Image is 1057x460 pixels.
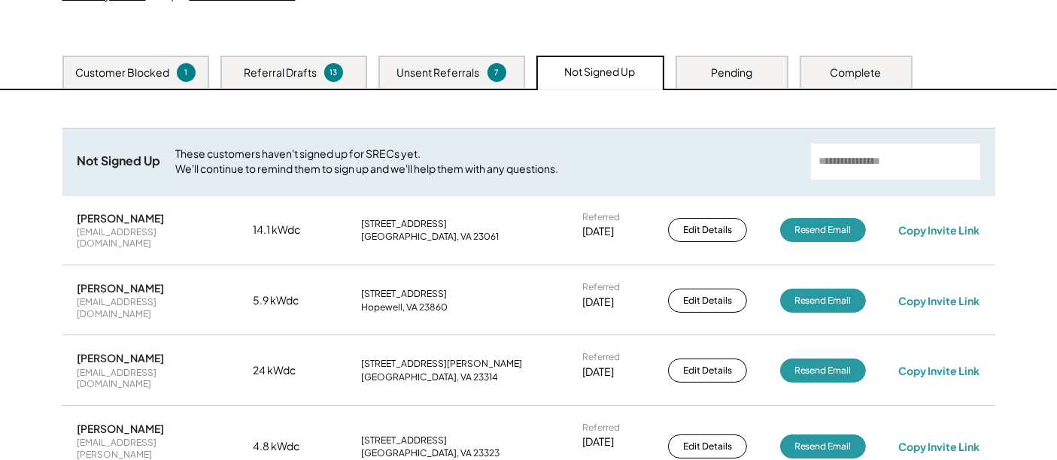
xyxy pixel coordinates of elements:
div: These customers haven't signed up for SRECs yet. We'll continue to remind them to sign up and we'... [176,147,796,176]
button: Edit Details [668,289,747,313]
div: 7 [490,67,504,78]
div: Unsent Referrals [397,65,480,80]
div: [STREET_ADDRESS] [361,218,447,230]
div: Referred [582,351,620,363]
div: Not Signed Up [77,153,161,169]
div: Referred [582,422,620,434]
div: [GEOGRAPHIC_DATA], VA 23323 [361,447,500,459]
div: [PERSON_NAME] [77,422,165,435]
div: [DATE] [582,365,614,380]
button: Resend Email [780,359,866,383]
div: [GEOGRAPHIC_DATA], VA 23061 [361,231,499,243]
div: Copy Invite Link [898,364,980,377]
div: Copy Invite Link [898,223,980,237]
div: 5.9 kWdc [253,293,328,308]
div: 14.1 kWdc [253,222,328,238]
div: 24 kWdc [253,363,328,378]
button: Edit Details [668,359,747,383]
div: [STREET_ADDRESS] [361,434,447,446]
div: [DATE] [582,434,614,449]
div: Hopewell, VA 23860 [361,301,448,313]
div: [PERSON_NAME] [77,351,165,365]
button: Resend Email [780,218,866,242]
div: [EMAIL_ADDRESS][DOMAIN_NAME] [77,226,220,250]
div: Copy Invite Link [898,440,980,453]
div: [DATE] [582,224,614,239]
div: [DATE] [582,295,614,310]
div: Pending [711,65,752,80]
div: Not Signed Up [565,65,636,80]
div: 13 [327,67,341,78]
div: Referred [582,281,620,293]
button: Resend Email [780,289,866,313]
button: Resend Email [780,434,866,458]
div: [EMAIL_ADDRESS][DOMAIN_NAME] [77,296,220,319]
div: 1 [179,67,193,78]
div: [PERSON_NAME] [77,211,165,225]
div: [STREET_ADDRESS][PERSON_NAME] [361,358,522,370]
button: Edit Details [668,218,747,242]
div: [GEOGRAPHIC_DATA], VA 23314 [361,371,498,383]
div: Complete [831,65,882,80]
div: Customer Blocked [75,65,169,80]
div: 4.8 kWdc [253,439,328,454]
div: Copy Invite Link [898,294,980,307]
div: [EMAIL_ADDRESS][DOMAIN_NAME] [77,367,220,390]
div: Referred [582,211,620,223]
button: Edit Details [668,434,747,458]
div: Referral Drafts [244,65,317,80]
div: [PERSON_NAME] [77,281,165,295]
div: [STREET_ADDRESS] [361,288,447,300]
